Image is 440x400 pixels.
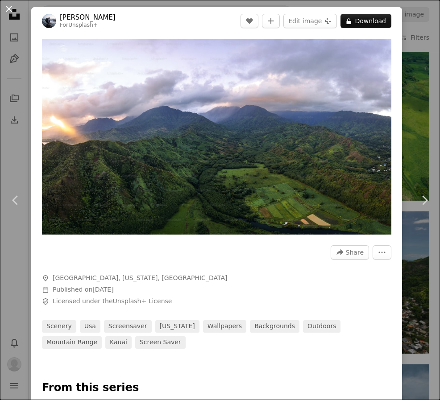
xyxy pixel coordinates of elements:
[262,14,280,28] button: Add to Collection
[331,245,369,260] button: Share this image
[42,336,102,349] a: mountain range
[105,336,132,349] a: kauai
[155,320,199,333] a: [US_STATE]
[53,274,227,283] span: [GEOGRAPHIC_DATA], [US_STATE], [GEOGRAPHIC_DATA]
[303,320,340,333] a: outdoors
[203,320,246,333] a: wallpapers
[60,13,116,22] a: [PERSON_NAME]
[80,320,100,333] a: usa
[373,245,391,260] button: More Actions
[53,286,114,293] span: Published on
[135,336,186,349] a: screen saver
[92,286,113,293] time: February 9, 2023 at 4:54:04 AM EST
[42,39,391,235] img: an aerial view of a lush green valley
[340,14,391,28] button: Download
[104,320,152,333] a: screensaver
[68,22,98,28] a: Unsplash+
[113,297,172,305] a: Unsplash+ License
[42,39,391,235] button: Zoom in on this image
[283,14,337,28] button: Edit image
[42,320,76,333] a: scenery
[42,381,391,395] p: From this series
[241,14,258,28] button: Like
[53,297,172,306] span: Licensed under the
[60,22,116,29] div: For
[42,14,56,28] img: Go to Casey Horner's profile
[250,320,299,333] a: backgrounds
[346,246,364,259] span: Share
[409,157,440,243] a: Next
